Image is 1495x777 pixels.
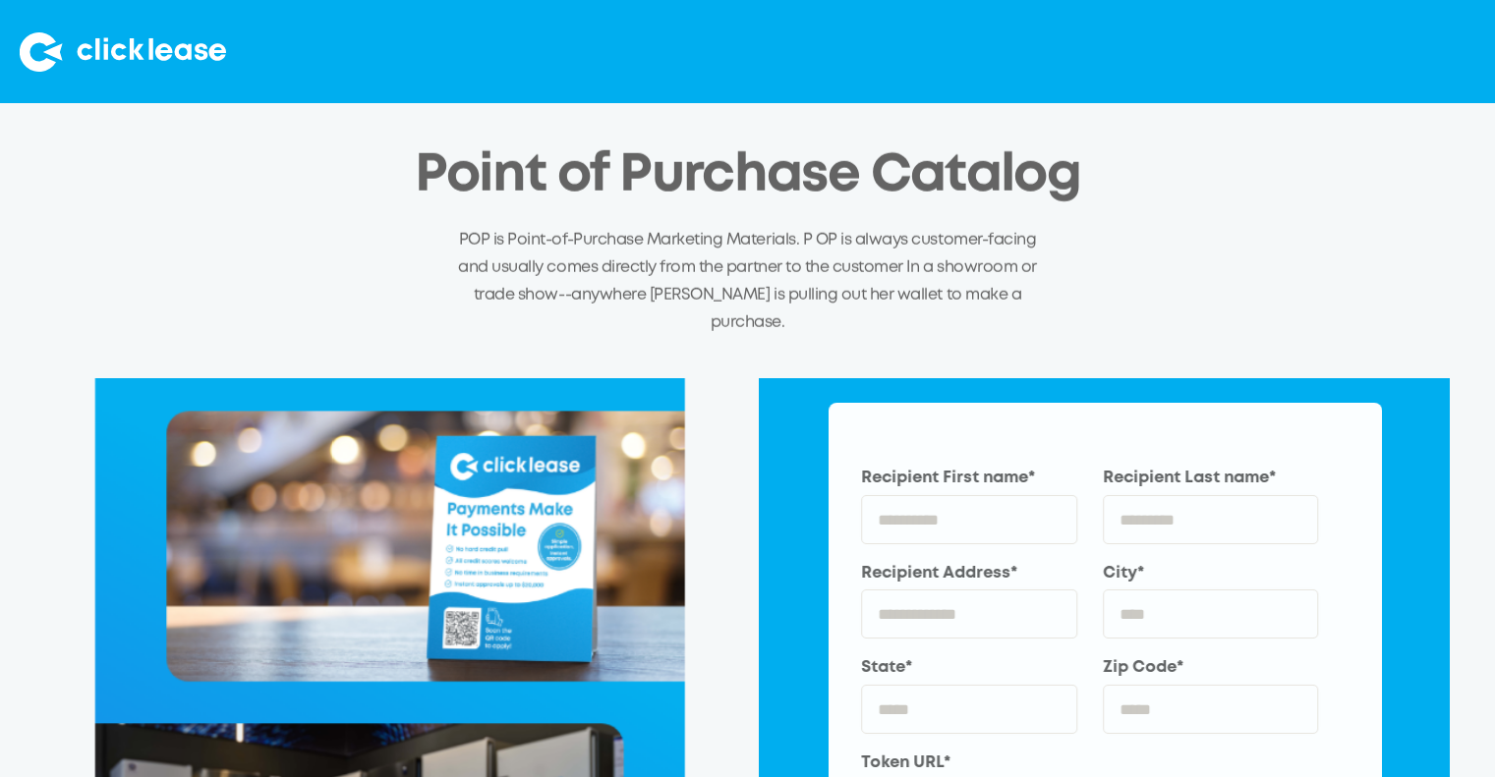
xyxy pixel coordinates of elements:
[861,751,1318,775] label: Token URL*
[861,656,1077,680] label: State*
[1103,561,1319,584] label: City*
[861,467,1077,490] label: Recipient First name*
[20,32,226,72] img: Clicklease logo
[1103,656,1319,680] label: Zip Code*
[1103,467,1319,490] label: Recipient Last name*
[458,227,1038,336] p: POP is Point-of-Purchase Marketing Materials. P OP is always customer-facing and usually comes di...
[861,561,1077,584] label: Recipient Address*
[415,147,1081,205] h2: Point of Purchase Catalog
